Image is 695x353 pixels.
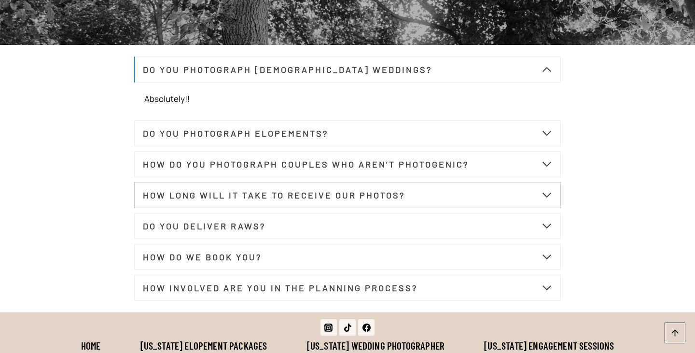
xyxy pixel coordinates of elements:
a: Scroll to top [665,323,685,343]
p: Absolutely!! [144,92,551,105]
button: HOW INVOLVED ARE YOU IN THE PLANNING PROCESS? [134,275,561,301]
strong: DO YOU DELIVER RAWS? [143,221,265,231]
button: DO YOU PHOTOGRAPH ELOPEMENTS? [134,120,561,146]
a: TikTok [339,319,356,336]
div: DO YOU PHOTOGRAPH [DEMOGRAPHIC_DATA] WEDDINGS? [134,83,561,115]
button: HOW LONG WILL IT TAKE TO RECEIVE OUR PHOTOS? [134,182,561,208]
a: Facebook [358,319,375,336]
strong: HOW DO YOU PHOTOGRAPH COUPLES WHO AREN’T PHOTOGENIC? [143,159,469,169]
a: Instagram [320,319,337,336]
button: HOW DO YOU PHOTOGRAPH COUPLES WHO AREN’T PHOTOGENIC? [134,151,561,177]
button: DO YOU DELIVER RAWS? [134,213,561,239]
strong: DO YOU PHOTOGRAPH [DEMOGRAPHIC_DATA] WEDDINGS? [143,64,432,75]
button: DO YOU PHOTOGRAPH [DEMOGRAPHIC_DATA] WEDDINGS? [134,56,561,83]
button: HOW DO WE BOOK YOU? [134,244,561,270]
strong: HOW LONG WILL IT TAKE TO RECEIVE OUR PHOTOS? [143,190,405,200]
strong: HOW DO WE BOOK YOU? [143,252,262,262]
strong: HOW INVOLVED ARE YOU IN THE PLANNING PROCESS? [143,282,417,293]
strong: DO YOU PHOTOGRAPH ELOPEMENTS? [143,128,328,139]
